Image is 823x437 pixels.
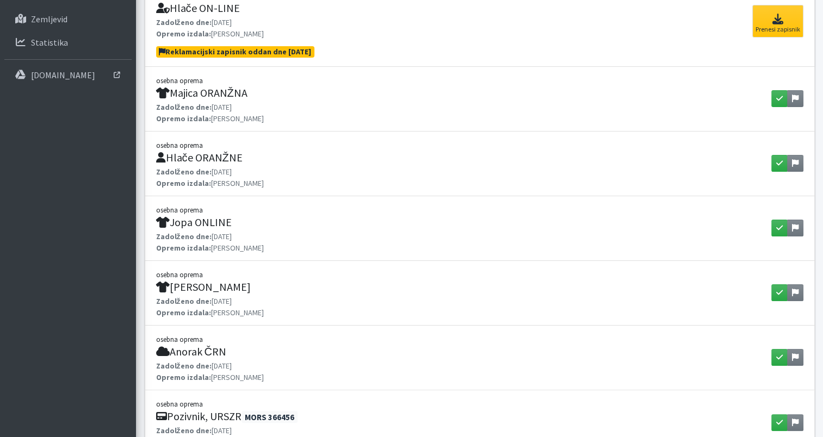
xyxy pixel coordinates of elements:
[156,308,211,317] strong: Opremo izdala:
[156,360,264,383] p: [DATE] [PERSON_NAME]
[156,232,212,241] strong: Zadolženo dne:
[156,86,264,99] h5: Majica ORANŽNA
[156,335,203,344] small: osebna oprema
[156,76,203,85] small: osebna oprema
[156,17,212,27] strong: Zadolženo dne:
[156,102,212,112] strong: Zadolženo dne:
[156,372,211,382] strong: Opremo izdala:
[156,29,211,39] strong: Opremo izdala:
[156,102,264,124] p: [DATE] [PERSON_NAME]
[156,2,314,15] h5: Hlače ON-LINE
[156,216,264,229] h5: Jopa ONLINE
[156,243,211,253] strong: Opremo izdala:
[156,178,211,188] strong: Opremo izdala:
[156,114,211,123] strong: Opremo izdala:
[4,32,132,53] a: Statistika
[156,151,264,164] h5: Hlače ORANŽNE
[156,231,264,254] p: [DATE] [PERSON_NAME]
[156,426,212,435] strong: Zadolženo dne:
[156,141,203,149] small: osebna oprema
[156,205,203,214] small: osebna oprema
[4,64,132,86] a: [DOMAIN_NAME]
[156,410,298,423] h5: Pozivnik, URSZR
[156,166,264,189] p: [DATE] [PERSON_NAME]
[156,345,264,358] h5: Anorak ČRN
[156,270,203,279] small: osebna oprema
[31,37,68,48] p: Statistika
[752,5,803,38] a: Prenesi zapisnik
[4,8,132,30] a: Zemljevid
[156,361,212,371] strong: Zadolženo dne:
[156,17,314,40] p: [DATE] [PERSON_NAME]
[242,411,298,423] span: MORS 366456
[156,296,212,306] strong: Zadolženo dne:
[156,167,212,177] strong: Zadolženo dne:
[156,296,264,319] p: [DATE] [PERSON_NAME]
[31,14,67,24] p: Zemljevid
[156,280,264,294] h5: [PERSON_NAME]
[156,399,203,408] small: osebna oprema
[159,47,311,57] span: Reklamacijski zapisnik oddan dne [DATE]
[31,70,95,80] p: [DOMAIN_NAME]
